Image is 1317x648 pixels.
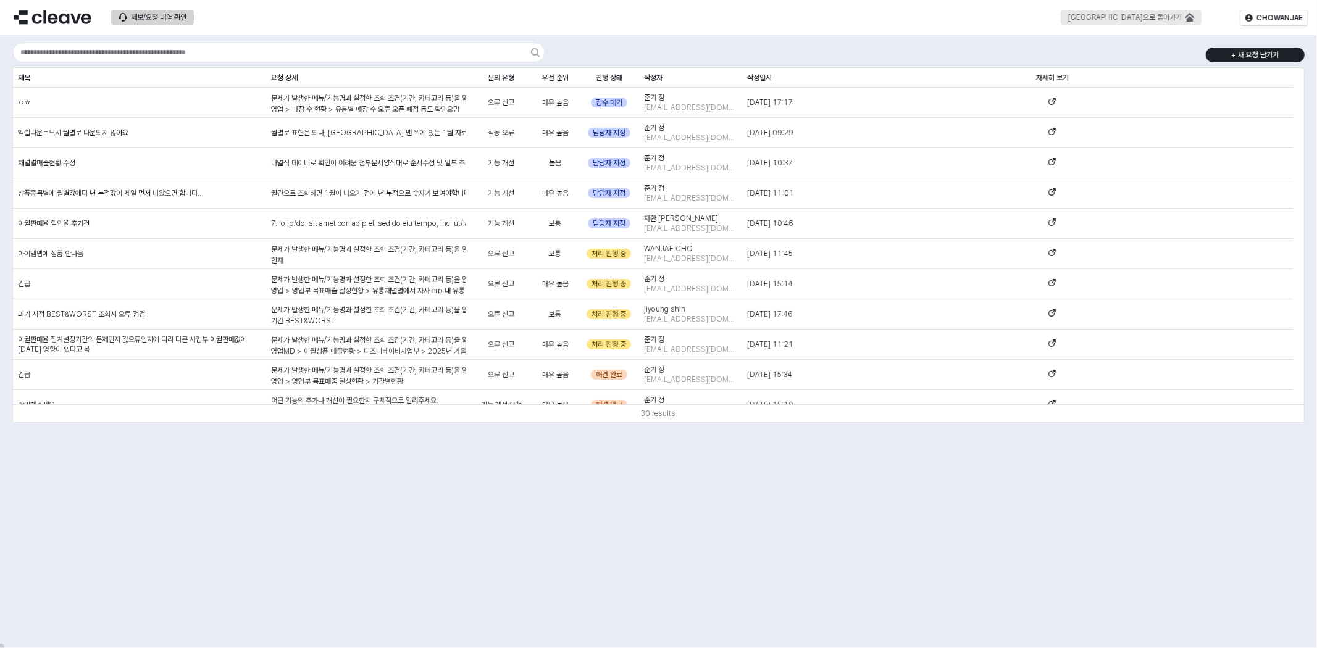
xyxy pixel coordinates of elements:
[641,407,675,420] div: 30 results
[644,375,737,384] span: [EMAIL_ADDRESS][DOMAIN_NAME]
[18,309,145,319] span: 과거 시점 BEST&WORST 조회시 오류 점검
[542,279,569,289] span: 매우 높음
[1240,10,1308,26] button: CHOWANJAE
[542,339,569,349] span: 매우 높음
[488,279,514,289] span: 오류 신고
[644,223,737,233] span: [EMAIL_ADDRESS][DOMAIN_NAME]
[1231,50,1279,60] p: + 새 요청 남기기
[488,309,514,319] span: 오류 신고
[747,339,793,349] span: [DATE] 11:21
[271,188,466,199] div: 월간으로 조회하면 1월이 나오기 전에 년 누적으로 숫자가 보여야합니다..
[644,163,737,173] span: [EMAIL_ADDRESS][DOMAIN_NAME]
[488,158,514,168] span: 기능 개선
[271,285,466,296] p: 영업 > 영업부 목표매출 달성현황 > 유통채널별에서 자사 erp 내 유통형태값(데이터) 변경에 따른 자동연동이 안됨
[644,365,664,375] span: 준기 정
[1061,10,1202,25] button: [GEOGRAPHIC_DATA]으로 돌아가기
[111,10,194,25] button: 제보/요청 내역 확인
[488,98,514,107] span: 오류 신고
[18,72,30,82] span: 제목
[549,309,561,319] span: 보통
[18,370,30,380] span: 긴급
[488,72,514,82] span: 문의 유형
[592,339,626,349] span: 처리 진행 중
[488,370,514,380] span: 오류 신고
[271,315,466,326] p: 기간 BEST&WORST
[644,344,737,354] span: [EMAIL_ADDRESS][DOMAIN_NAME]
[271,304,466,632] div: 문제가 발생한 메뉴/기능명과 설정한 조회 조건(기간, 카테고리 등)을 알려주세요. 구체적으로 어떤 수치나 현상이 잘못되었고, 왜 오류라고 생각하시는지 설명해주세요. 올바른 결...
[488,128,514,138] span: 작동 오류
[271,72,298,82] span: 요청 상세
[747,309,793,319] span: [DATE] 17:46
[1206,48,1305,62] button: + 새 요청 남기기
[488,249,514,259] span: 오류 신고
[271,93,466,318] div: 문제가 발생한 메뉴/기능명과 설정한 조회 조건(기간, 카테고리 등)을 알려주세요. 구체적으로 어떤 수치나 현상이 잘못되었고, 왜 오류라고 생각하시는지 설명해주세요. 올바른 결...
[592,279,626,289] span: 처리 진행 중
[596,72,622,82] span: 진행 상태
[644,284,737,294] span: [EMAIL_ADDRESS][DOMAIN_NAME]
[1061,10,1202,25] div: 메인으로 돌아가기
[1068,13,1182,22] div: [GEOGRAPHIC_DATA]으로 돌아가기
[644,93,664,102] span: 준기 정
[644,123,664,133] span: 준기 정
[271,255,466,266] p: 현재
[549,158,561,168] span: 높음
[549,249,561,259] span: 보통
[592,309,626,319] span: 처리 진행 중
[644,244,693,254] span: WANJAE CHO
[747,400,793,410] span: [DATE] 15:10
[644,72,663,82] span: 작성자
[644,314,737,324] span: [EMAIL_ADDRESS][DOMAIN_NAME]
[271,376,466,387] p: 영업 > 영업부 목표매출 달성현황 > 기간별현황
[18,334,261,354] span: 이월판매율 집계설정기간의 문제인지 값오류인지에 따라 다른 사업부 이월판매값에 [DATE] 영향이 있다고 봄
[644,274,664,284] span: 준기 정
[542,370,569,380] span: 매우 높음
[131,13,186,22] div: 제보/요청 내역 확인
[271,244,466,476] div: 문제가 발생한 메뉴/기능명과 설정한 조회 조건(기간, 카테고리 등)을 알려주세요. 구체적으로 어떤 수치나 현상이 잘못되었고, 왜 오류라고 생각하시는지 설명해주세요. 올바른 결...
[596,370,622,380] span: 해결 완료
[271,395,466,609] div: 어떤 기능의 추가나 개선이 필요한지 구체적으로 알려주세요. 개선이 필요한 이유와 개선 후 어떤 업무에 활용할 예정인지 설명해주세요. 최종적으로 어떤 형태의 기능이나 결과가 나...
[644,133,737,143] span: [EMAIL_ADDRESS][DOMAIN_NAME]
[18,128,128,138] span: 엑셀다운로드시 월별로 다운되지 않아요
[542,188,569,198] span: 매우 높음
[747,370,792,380] span: [DATE] 15:34
[1036,72,1069,82] span: 자세히 보기
[747,72,772,82] span: 작성일시
[644,395,664,405] span: 준기 정
[271,365,466,632] div: 문제가 발생한 메뉴/기능명과 설정한 조회 조건(기간, 카테고리 등)을 알려주세요. 구체적으로 어떤 수치나 현상이 잘못되었고, 왜 오류라고 생각하시는지 설명해주세요. 올바른 결...
[644,153,664,163] span: 준기 정
[1256,13,1303,23] p: CHOWANJAE
[593,128,625,138] span: 담당자 지정
[747,128,793,138] span: [DATE] 09:29
[747,279,793,289] span: [DATE] 15:14
[596,400,622,410] span: 해결 완료
[18,400,55,410] span: 빨리해주세요
[18,188,201,198] span: 상품종목별에 월별값에다 년 누적값이 제일 먼저 나왔으면 합니다..
[549,218,561,228] span: 보통
[644,304,685,314] span: jiyoung shin
[644,102,737,112] span: [EMAIL_ADDRESS][DOMAIN_NAME]
[18,279,30,289] span: 긴급
[18,158,75,168] span: 채널별매출현황 수정
[13,404,1304,422] div: Table toolbar
[747,249,793,259] span: [DATE] 11:45
[488,339,514,349] span: 오류 신고
[271,127,466,138] div: 월별로 표현은 되나, [GEOGRAPHIC_DATA] 맨 위에 있는 1월 자료만 다운로드 됨
[592,249,626,259] span: 처리 진행 중
[488,218,514,228] span: 기능 개선
[596,98,622,107] span: 접수 대기
[488,188,514,198] span: 기능 개선
[271,346,466,357] p: 영업MD > 이월상품 매출현황 > 디즈니베이비사업부 > 2025년 가을이월 / 2025년 봄이월 판매율 값 오류
[644,334,664,344] span: 준기 정
[271,104,466,115] p: 영업 > 매장 수 현황 > 유통별 매장 수 오류 오픈 폐점 등도 확인요망
[593,188,625,198] span: 담당자 지정
[271,157,466,168] div: 나열식 데이터로 확인이 어려움 첨부문서양식대로 순서수정 및 일부 추가필요 구분자별 컬러 추가 구분해주세요(시인성) --
[593,158,625,168] span: 담당자 지정
[542,128,569,138] span: 매우 높음
[18,98,30,107] span: ㅇㅎ
[747,158,793,168] span: [DATE] 10:37
[542,72,569,82] span: 우선 순위
[747,218,793,228] span: [DATE] 10:46
[747,98,793,107] span: [DATE] 17:17
[644,254,737,264] span: [EMAIL_ADDRESS][DOMAIN_NAME]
